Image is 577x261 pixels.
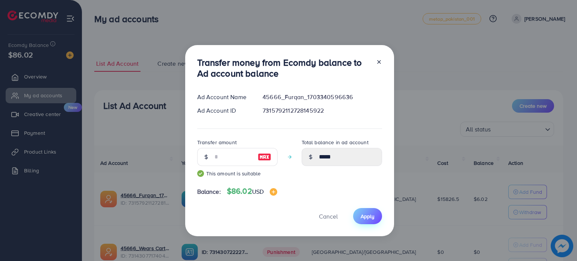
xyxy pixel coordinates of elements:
[361,213,375,220] span: Apply
[191,106,257,115] div: Ad Account ID
[319,212,338,220] span: Cancel
[197,139,237,146] label: Transfer amount
[197,170,204,177] img: guide
[257,93,388,101] div: 45666_Furqan_1703340596636
[270,188,277,196] img: image
[252,187,264,196] span: USD
[197,187,221,196] span: Balance:
[191,93,257,101] div: Ad Account Name
[197,170,278,177] small: This amount is suitable
[227,187,277,196] h4: $86.02
[310,208,347,224] button: Cancel
[353,208,382,224] button: Apply
[258,152,271,161] img: image
[257,106,388,115] div: 7315792112728145922
[302,139,369,146] label: Total balance in ad account
[197,57,370,79] h3: Transfer money from Ecomdy balance to Ad account balance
